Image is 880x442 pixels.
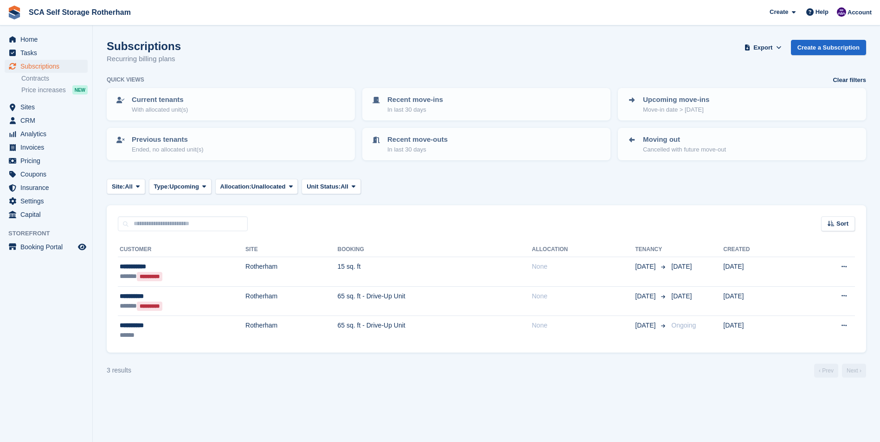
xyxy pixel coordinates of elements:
a: Recent move-ins In last 30 days [363,89,610,120]
a: menu [5,101,88,114]
a: menu [5,181,88,194]
span: Allocation: [220,182,251,191]
td: 65 sq. ft - Drive-Up Unit [337,316,532,345]
span: Capital [20,208,76,221]
button: Allocation: Unallocated [215,179,298,194]
button: Unit Status: All [302,179,360,194]
td: [DATE] [723,257,799,287]
a: Moving out Cancelled with future move-out [619,129,865,159]
a: Price increases NEW [21,85,88,95]
span: Site: [112,182,125,191]
a: Upcoming move-ins Move-in date > [DATE] [619,89,865,120]
span: Settings [20,195,76,208]
span: Coupons [20,168,76,181]
td: 65 sq. ft - Drive-Up Unit [337,286,532,316]
p: Move-in date > [DATE] [643,105,709,114]
span: All [340,182,348,191]
span: Unallocated [251,182,286,191]
span: Analytics [20,127,76,140]
span: [DATE] [671,263,692,270]
a: SCA Self Storage Rotherham [25,5,135,20]
span: Type: [154,182,170,191]
a: menu [5,141,88,154]
nav: Page [812,364,868,378]
img: Kelly Neesham [837,7,846,17]
span: Export [753,43,772,52]
p: In last 30 days [387,145,448,154]
div: None [532,321,636,330]
a: Next [842,364,866,378]
span: [DATE] [635,291,657,301]
p: In last 30 days [387,105,443,114]
p: Moving out [643,134,726,145]
td: [DATE] [723,316,799,345]
a: menu [5,168,88,181]
a: Current tenants With allocated unit(s) [108,89,354,120]
span: Ongoing [671,322,696,329]
p: Recent move-ins [387,95,443,105]
span: Account [848,8,872,17]
span: Tasks [20,46,76,59]
span: Storefront [8,229,92,238]
span: Upcoming [169,182,199,191]
img: stora-icon-8386f47178a22dfd0bd8f6a31ec36ba5ce8667c1dd55bd0f319d3a0aa187defe.svg [7,6,21,19]
span: CRM [20,114,76,127]
th: Allocation [532,242,636,257]
span: Help [816,7,829,17]
td: [DATE] [723,286,799,316]
a: Create a Subscription [791,40,866,55]
span: Price increases [21,86,66,95]
button: Type: Upcoming [149,179,212,194]
p: Cancelled with future move-out [643,145,726,154]
p: Recent move-outs [387,134,448,145]
p: Current tenants [132,95,188,105]
button: Site: All [107,179,145,194]
span: Invoices [20,141,76,154]
span: Sites [20,101,76,114]
div: NEW [72,85,88,95]
span: Create [770,7,788,17]
a: Previous tenants Ended, no allocated unit(s) [108,129,354,159]
a: Previous [814,364,838,378]
a: Contracts [21,74,88,83]
td: Rotherham [245,316,337,345]
h6: Quick views [107,76,144,84]
a: menu [5,114,88,127]
a: menu [5,240,88,253]
span: Insurance [20,181,76,194]
div: 3 results [107,366,131,375]
p: Previous tenants [132,134,204,145]
a: Recent move-outs In last 30 days [363,129,610,159]
p: Upcoming move-ins [643,95,709,105]
span: [DATE] [635,321,657,330]
th: Customer [118,242,245,257]
th: Booking [337,242,532,257]
td: 15 sq. ft [337,257,532,287]
a: menu [5,33,88,46]
span: Subscriptions [20,60,76,73]
span: Home [20,33,76,46]
span: Unit Status: [307,182,340,191]
a: Preview store [77,241,88,253]
a: menu [5,127,88,140]
span: [DATE] [671,292,692,300]
a: menu [5,46,88,59]
th: Created [723,242,799,257]
p: Ended, no allocated unit(s) [132,145,204,154]
span: Pricing [20,154,76,167]
th: Tenancy [635,242,668,257]
td: Rotherham [245,257,337,287]
a: menu [5,208,88,221]
span: Booking Portal [20,240,76,253]
div: None [532,291,636,301]
p: With allocated unit(s) [132,105,188,114]
a: menu [5,154,88,167]
span: Sort [836,219,848,228]
h1: Subscriptions [107,40,181,52]
td: Rotherham [245,286,337,316]
a: Clear filters [833,76,866,85]
a: menu [5,60,88,73]
div: None [532,262,636,272]
button: Export [743,40,784,55]
a: menu [5,195,88,208]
